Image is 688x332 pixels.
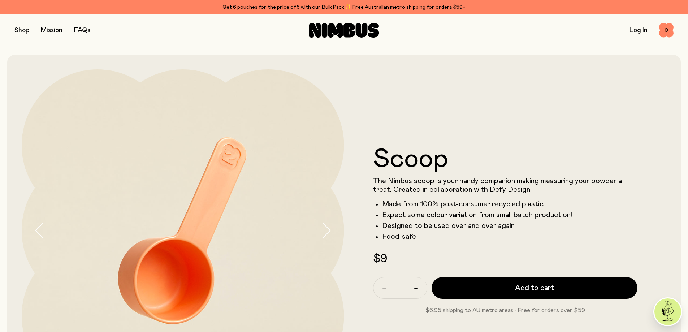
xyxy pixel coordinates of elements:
span: Add to cart [515,283,554,293]
h1: Scoop [373,146,638,172]
div: Get 6 pouches for the price of 5 with our Bulk Pack ✨ Free Australian metro shipping for orders $59+ [14,3,674,12]
a: Log In [629,27,648,34]
p: $6.95 shipping to AU metro areas · Free for orders over $59 [373,306,638,315]
img: agent [654,298,681,325]
span: $9 [373,253,387,265]
p: The Nimbus scoop is your handy companion making measuring your powder a treat. Created in collabo... [373,177,638,194]
li: Expect some colour variation from small batch production! [382,211,638,219]
li: Made from 100% post-consumer recycled plastic [382,200,638,208]
button: Add to cart [432,277,638,299]
a: Mission [41,27,62,34]
li: Food-safe [382,232,638,241]
button: 0 [659,23,674,38]
a: FAQs [74,27,90,34]
li: Designed to be used over and over again [382,221,638,230]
